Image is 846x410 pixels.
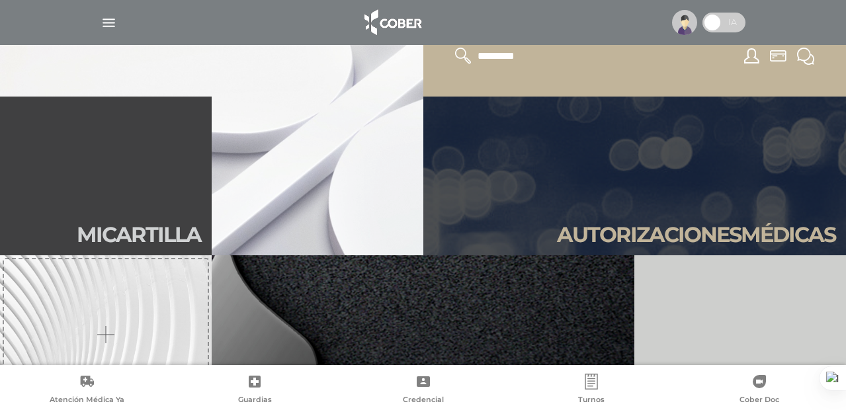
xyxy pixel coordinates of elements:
span: Credencial [403,395,444,407]
span: Atención Médica Ya [50,395,124,407]
img: logo_cober_home-white.png [357,7,427,38]
a: Turnos [507,374,675,407]
img: profile-placeholder.svg [672,10,697,35]
h2: Autori zaciones médicas [557,222,835,247]
img: Cober_menu-lines-white.svg [101,15,117,31]
span: Turnos [578,395,605,407]
a: Atención Médica Ya [3,374,171,407]
span: Cober Doc [740,395,779,407]
a: Guardias [171,374,339,407]
a: Credencial [339,374,507,407]
a: Cober Doc [675,374,843,407]
h2: Mi car tilla [77,222,201,247]
span: Guardias [238,395,272,407]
